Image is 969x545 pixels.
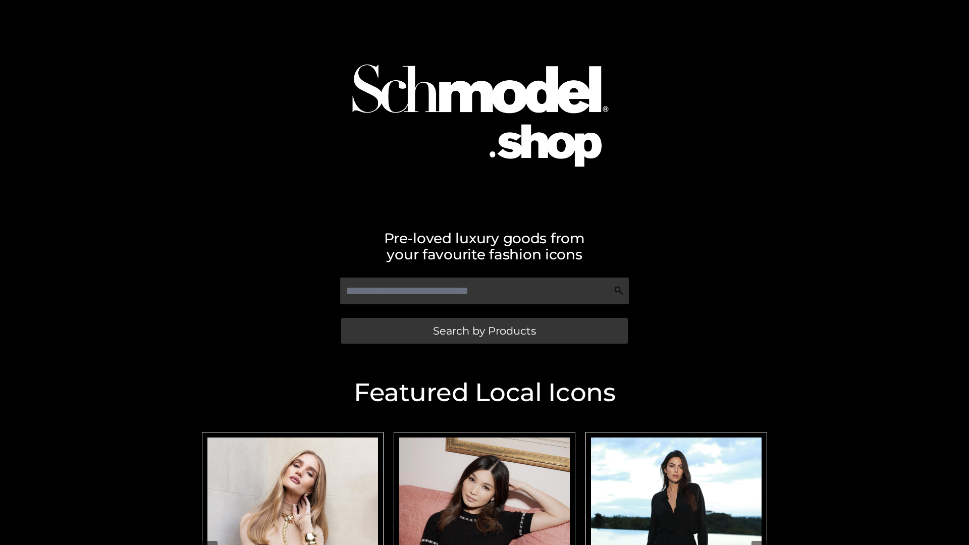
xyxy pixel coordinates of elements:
a: Search by Products [341,318,628,344]
h2: Featured Local Icons​ [197,380,772,405]
h2: Pre-loved luxury goods from your favourite fashion icons [197,230,772,262]
img: Search Icon [614,286,624,296]
span: Search by Products [433,325,536,336]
